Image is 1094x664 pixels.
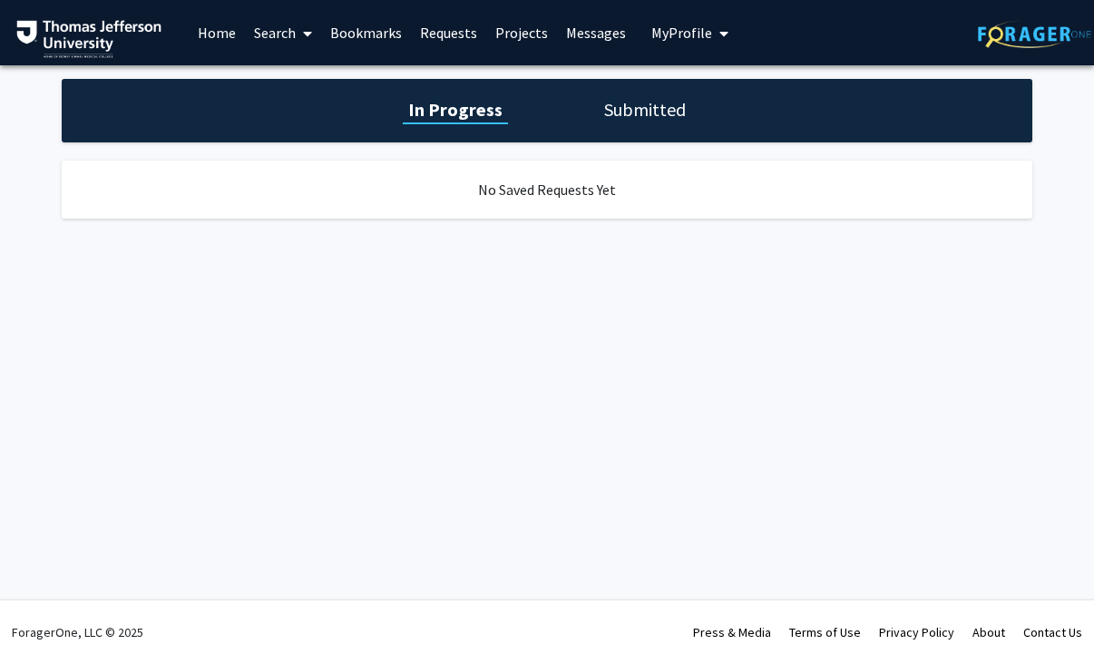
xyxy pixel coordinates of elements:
div: ForagerOne, LLC © 2025 [12,601,143,664]
div: No Saved Requests Yet [62,161,1032,219]
iframe: Chat [14,582,77,650]
img: Thomas Jefferson University Logo [16,20,161,58]
a: Projects [486,1,557,64]
a: Contact Us [1023,624,1082,640]
a: Privacy Policy [879,624,954,640]
h1: Submitted [599,97,691,122]
a: Messages [557,1,635,64]
a: Requests [411,1,486,64]
span: My Profile [651,24,712,42]
h1: In Progress [403,97,508,122]
a: Press & Media [693,624,771,640]
img: ForagerOne Logo [978,20,1091,48]
a: Bookmarks [321,1,411,64]
a: Home [189,1,245,64]
a: Search [245,1,321,64]
a: About [972,624,1005,640]
a: Terms of Use [789,624,861,640]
